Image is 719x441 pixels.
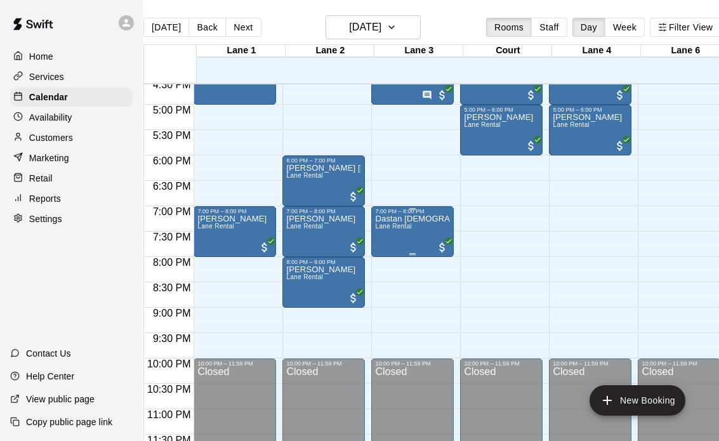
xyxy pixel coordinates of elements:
span: 6:00 PM [150,155,194,166]
p: View public page [26,393,95,405]
span: All customers have paid [614,140,626,152]
svg: Has notes [422,90,432,100]
div: 10:00 PM – 11:59 PM [553,360,628,367]
div: 10:00 PM – 11:59 PM [642,360,716,367]
button: add [590,385,685,416]
p: Customers [29,131,73,144]
span: 10:00 PM [144,359,194,369]
span: 6:30 PM [150,181,194,192]
div: 10:00 PM – 11:59 PM [464,360,539,367]
span: All customers have paid [347,241,360,254]
a: Marketing [10,148,133,168]
div: Lane 4 [552,45,641,57]
div: 6:00 PM – 7:00 PM [286,157,361,164]
span: Lane Rental [286,172,323,179]
button: Staff [531,18,567,37]
a: Availability [10,108,133,127]
span: All customers have paid [436,89,449,102]
a: Customers [10,128,133,147]
div: Court [463,45,552,57]
span: 10:30 PM [144,384,194,395]
p: Help Center [26,370,74,383]
div: 7:00 PM – 8:00 PM [197,208,272,214]
p: Retail [29,172,53,185]
span: 11:00 PM [144,409,194,420]
a: Services [10,67,133,86]
div: 5:00 PM – 6:00 PM: Rajan Jasuja [549,105,631,155]
span: Lane Rental [197,223,234,230]
button: Next [225,18,261,37]
div: Lane 2 [286,45,374,57]
span: 8:00 PM [150,257,194,268]
p: Settings [29,213,62,225]
button: [DATE] [143,18,189,37]
div: Lane 1 [197,45,286,57]
span: 7:00 PM [150,206,194,217]
div: 6:00 PM – 7:00 PM: Lane Rental [282,155,365,206]
p: Copy public page link [26,416,112,428]
div: 10:00 PM – 11:59 PM [286,360,361,367]
span: Lane Rental [286,273,323,280]
span: 8:30 PM [150,282,194,293]
span: All customers have paid [347,190,360,203]
a: Settings [10,209,133,228]
button: Week [605,18,645,37]
a: Reports [10,189,133,208]
span: All customers have paid [436,241,449,254]
div: 7:00 PM – 8:00 PM [286,208,361,214]
div: 7:00 PM – 8:00 PM: Arjun Aileeni [282,206,365,257]
p: Reports [29,192,61,205]
button: Back [188,18,226,37]
span: All customers have paid [347,292,360,305]
div: Lane 3 [374,45,463,57]
span: 4:30 PM [150,79,194,90]
span: 5:00 PM [150,105,194,115]
button: Day [572,18,605,37]
button: [DATE] [326,15,421,39]
span: Lane Rental [375,223,412,230]
a: Home [10,47,133,66]
span: Lane Rental [464,121,501,128]
p: Services [29,70,64,83]
span: 9:00 PM [150,308,194,319]
span: All customers have paid [525,89,538,102]
span: Lane Rental [553,121,590,128]
p: Home [29,50,53,63]
p: Availability [29,111,72,124]
h6: [DATE] [349,18,381,36]
div: 7:00 PM – 8:00 PM [375,208,450,214]
p: Calendar [29,91,68,103]
button: Rooms [486,18,532,37]
span: All customers have paid [258,241,271,254]
div: 10:00 PM – 11:59 PM [375,360,450,367]
p: Marketing [29,152,69,164]
div: 8:00 PM – 9:00 PM [286,259,361,265]
span: 9:30 PM [150,333,194,344]
a: Retail [10,169,133,188]
span: All customers have paid [614,89,626,102]
div: 7:00 PM – 8:00 PM: Sudiksha Pothuguntla [194,206,276,257]
div: 8:00 PM – 9:00 PM: Arjun Aileeni [282,257,365,308]
div: 10:00 PM – 11:59 PM [197,360,272,367]
div: 5:00 PM – 6:00 PM [464,107,539,113]
span: Lane Rental [286,223,323,230]
div: 7:00 PM – 8:00 PM: Dastan Islam [371,206,454,257]
div: 5:00 PM – 6:00 PM [553,107,628,113]
div: 5:00 PM – 6:00 PM: Rajan Jasuja [460,105,543,155]
span: 5:30 PM [150,130,194,141]
span: All customers have paid [525,140,538,152]
span: 7:30 PM [150,232,194,242]
a: Calendar [10,88,133,107]
p: Contact Us [26,347,71,360]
